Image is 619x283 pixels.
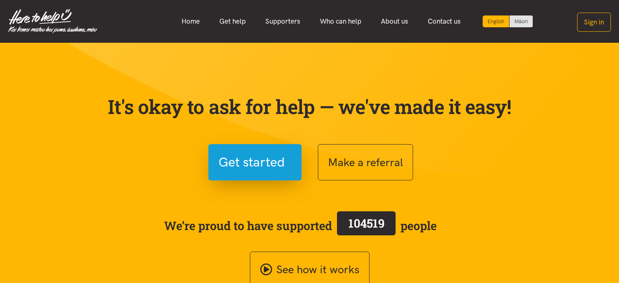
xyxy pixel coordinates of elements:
[164,210,437,241] span: We’re proud to have supported people
[256,13,310,30] a: Supporters
[318,144,413,180] button: Make a referral
[483,15,533,27] div: Language toggle
[483,15,510,27] div: Current language
[172,13,210,30] a: Home
[371,13,418,30] a: About us
[208,144,302,180] button: Get started
[332,210,400,241] a: 104519
[418,13,470,30] a: Contact us
[210,13,256,30] a: Get help
[106,95,513,118] p: It's okay to ask for help — we've made it easy!
[510,15,533,27] a: Switch to Te Reo Māori
[348,215,385,231] span: 104519
[8,9,97,33] img: Home
[219,152,285,173] span: Get started
[310,13,371,30] a: Who can help
[577,13,611,32] button: Sign in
